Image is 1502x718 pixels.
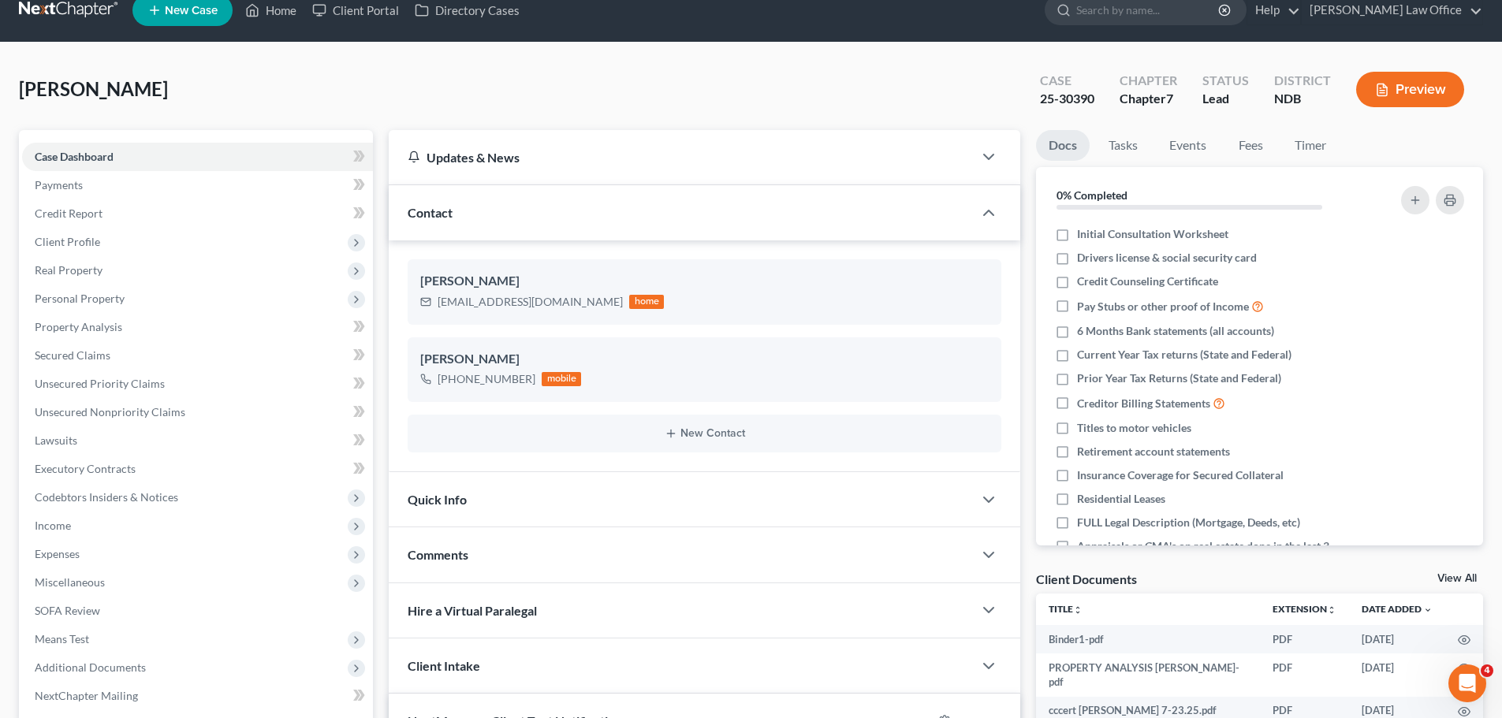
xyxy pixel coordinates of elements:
[35,490,178,504] span: Codebtors Insiders & Notices
[35,150,114,163] span: Case Dashboard
[19,77,168,100] span: [PERSON_NAME]
[1282,130,1339,161] a: Timer
[165,5,218,17] span: New Case
[1077,370,1281,386] span: Prior Year Tax Returns (State and Federal)
[438,371,535,387] div: [PHONE_NUMBER]
[408,603,537,618] span: Hire a Virtual Paralegal
[22,341,373,370] a: Secured Claims
[408,492,467,507] span: Quick Info
[1356,72,1464,107] button: Preview
[1327,605,1336,615] i: unfold_more
[1077,420,1191,436] span: Titles to motor vehicles
[22,455,373,483] a: Executory Contracts
[1049,603,1083,615] a: Titleunfold_more
[1036,571,1137,587] div: Client Documents
[1274,72,1331,90] div: District
[22,171,373,199] a: Payments
[1481,664,1493,677] span: 4
[22,370,373,398] a: Unsecured Priority Claims
[35,433,77,447] span: Lawsuits
[1077,299,1249,314] span: Pay Stubs or other proof of Income
[408,658,480,673] span: Client Intake
[35,660,146,674] span: Additional Documents
[1040,72,1094,90] div: Case
[1349,625,1445,653] td: [DATE]
[408,205,453,220] span: Contact
[420,272,989,291] div: [PERSON_NAME]
[35,604,100,617] span: SOFA Review
[1077,273,1218,289] span: Credit Counseling Certificate
[35,263,102,277] span: Real Property
[1073,605,1083,615] i: unfold_more
[629,295,664,309] div: home
[1274,90,1331,108] div: NDB
[35,632,89,645] span: Means Test
[408,547,468,562] span: Comments
[1077,444,1230,459] span: Retirement account statements
[1157,130,1219,161] a: Events
[1202,72,1249,90] div: Status
[35,575,105,589] span: Miscellaneous
[1273,603,1336,615] a: Extensionunfold_more
[35,405,185,419] span: Unsecured Nonpriority Claims
[1362,603,1433,615] a: Date Added expand_more
[542,372,581,386] div: mobile
[1423,605,1433,615] i: expand_more
[1448,664,1486,702] iframe: Intercom live chat
[22,398,373,426] a: Unsecured Nonpriority Claims
[1077,491,1165,507] span: Residential Leases
[22,426,373,455] a: Lawsuits
[1077,347,1291,363] span: Current Year Tax returns (State and Federal)
[408,149,954,166] div: Updates & News
[1096,130,1150,161] a: Tasks
[1349,653,1445,697] td: [DATE]
[420,350,989,369] div: [PERSON_NAME]
[1036,653,1260,697] td: PROPERTY ANALYSIS [PERSON_NAME]-pdf
[35,206,102,220] span: Credit Report
[22,597,373,625] a: SOFA Review
[35,235,100,248] span: Client Profile
[1077,323,1274,339] span: 6 Months Bank statements (all accounts)
[1077,396,1210,411] span: Creditor Billing Statements
[1225,130,1276,161] a: Fees
[1040,90,1094,108] div: 25-30390
[35,320,122,333] span: Property Analysis
[35,547,80,560] span: Expenses
[1036,130,1090,161] a: Docs
[1077,515,1300,530] span: FULL Legal Description (Mortgage, Deeds, etc)
[1057,188,1127,202] strong: 0% Completed
[420,427,989,440] button: New Contact
[1260,653,1349,697] td: PDF
[35,178,83,192] span: Payments
[22,199,373,228] a: Credit Report
[1077,226,1228,242] span: Initial Consultation Worksheet
[1202,90,1249,108] div: Lead
[22,313,373,341] a: Property Analysis
[35,462,136,475] span: Executory Contracts
[1120,72,1177,90] div: Chapter
[22,682,373,710] a: NextChapter Mailing
[438,294,623,310] div: [EMAIL_ADDRESS][DOMAIN_NAME]
[1036,625,1260,653] td: Binder1-pdf
[1120,90,1177,108] div: Chapter
[35,689,138,702] span: NextChapter Mailing
[35,348,110,362] span: Secured Claims
[1437,573,1477,584] a: View All
[1077,467,1284,483] span: Insurance Coverage for Secured Collateral
[22,143,373,171] a: Case Dashboard
[35,292,125,305] span: Personal Property
[1077,250,1257,266] span: Drivers license & social security card
[1260,625,1349,653] td: PDF
[1166,91,1173,106] span: 7
[1077,538,1358,570] span: Appraisals or CMA's on real estate done in the last 3 years OR required by attorney
[35,377,165,390] span: Unsecured Priority Claims
[35,519,71,532] span: Income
